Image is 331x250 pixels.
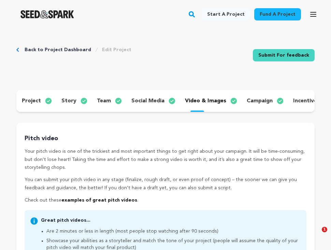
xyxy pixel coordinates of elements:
a: examples of great pitch videos [61,198,137,203]
img: check-circle-full.svg [45,97,57,105]
button: story [56,95,91,106]
img: check-circle-full.svg [169,97,181,105]
p: project [22,97,41,105]
p: Your pitch video is one of the trickiest and most important things to get right about your campai... [25,148,306,172]
iframe: Intercom live chat [308,227,324,243]
button: team [91,95,126,106]
img: check-circle-full.svg [277,97,289,105]
button: social media [126,95,179,106]
div: Breadcrumb [16,46,131,53]
a: Back to Project Dashboard [25,46,91,53]
p: story [61,97,76,105]
p: Pitch video [25,134,306,144]
p: incentives [293,97,320,105]
p: You can submit your pitch video in any stage (finalize, rough draft, or even proof of concept) – ... [25,176,306,192]
a: Submit For feedback [253,49,315,61]
img: check-circle-full.svg [115,97,127,105]
button: project [16,95,56,106]
p: team [97,97,111,105]
p: social media [131,97,164,105]
p: Great pitch videos... [41,217,301,224]
a: Fund a project [254,8,301,20]
p: Check out these . [25,196,306,205]
img: Seed&Spark Logo Dark Mode [20,10,74,18]
a: Start a project [202,8,250,20]
button: video & images [179,95,241,106]
span: 1 [322,227,327,232]
a: Seed&Spark Homepage [20,10,74,18]
a: Edit Project [102,46,131,53]
li: Are 2 minutes or less in length (most people stop watching after 90 seconds) [46,228,301,235]
p: campaign [247,97,273,105]
p: video & images [185,97,226,105]
img: check-circle-full.svg [230,97,243,105]
img: check-circle-full.svg [81,97,93,105]
button: campaign [241,95,288,106]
